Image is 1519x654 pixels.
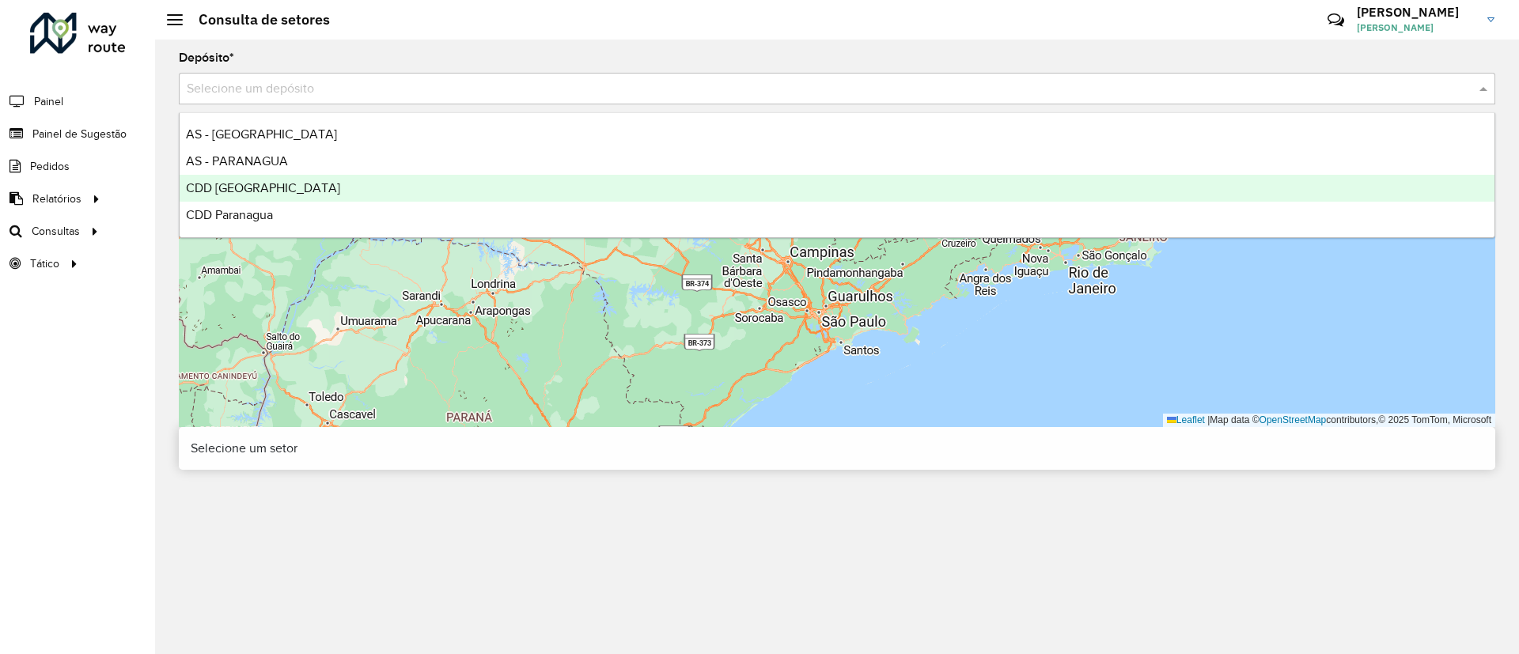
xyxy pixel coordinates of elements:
[1357,21,1475,35] span: [PERSON_NAME]
[1207,414,1210,425] span: |
[1357,5,1475,20] h3: [PERSON_NAME]
[179,48,234,67] label: Depósito
[1163,414,1495,427] div: Map data © contributors,© 2025 TomTom, Microsoft
[32,126,127,142] span: Painel de Sugestão
[1260,414,1327,425] a: OpenStreetMap
[1167,414,1205,425] a: Leaflet
[179,112,1495,238] ng-dropdown-panel: Options list
[186,154,288,168] span: AS - PARANAGUA
[34,93,63,110] span: Painel
[179,427,1495,470] div: Selecione um setor
[186,127,337,141] span: AS - [GEOGRAPHIC_DATA]
[30,158,70,175] span: Pedidos
[1319,3,1353,37] a: Contato Rápido
[186,181,340,195] span: CDD [GEOGRAPHIC_DATA]
[32,223,80,240] span: Consultas
[186,208,273,221] span: CDD Paranagua
[183,11,330,28] h2: Consulta de setores
[30,255,59,272] span: Tático
[32,191,81,207] span: Relatórios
